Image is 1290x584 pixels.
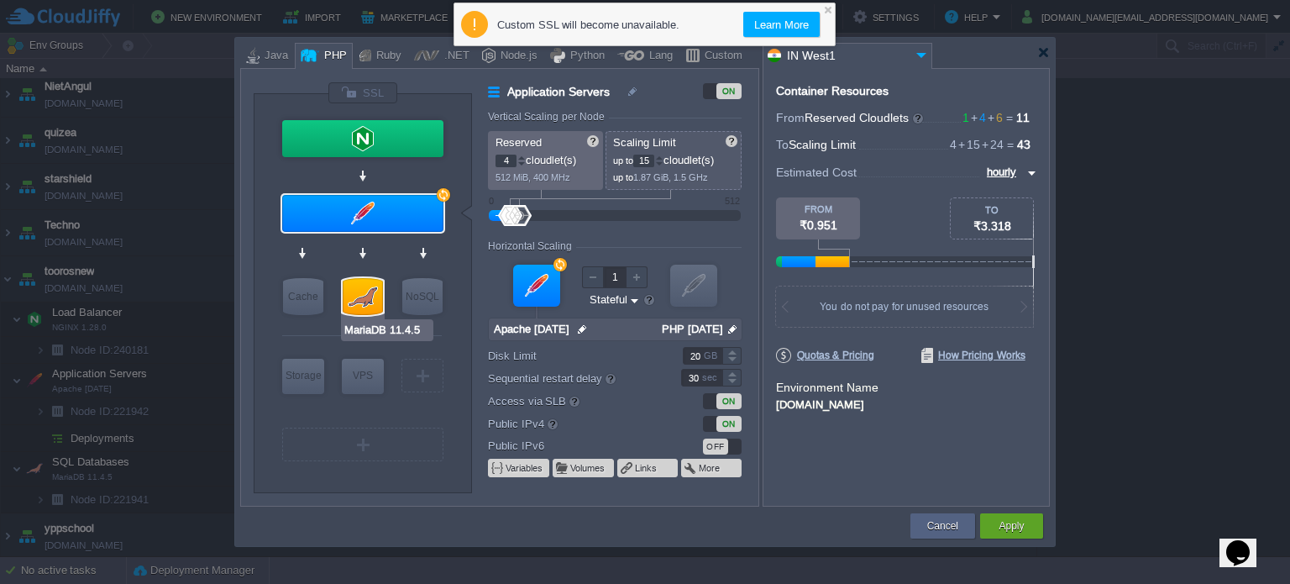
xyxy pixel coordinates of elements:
[986,111,996,124] span: +
[800,218,837,232] span: ₹0.951
[921,348,1025,363] span: How Pricing Works
[506,461,544,475] button: Variables
[488,414,658,433] label: Public IPv4
[635,461,658,475] button: Links
[439,44,469,69] div: .NET
[776,85,889,97] div: Container Resources
[282,195,443,232] div: Application Servers
[702,370,721,386] div: sec
[489,196,494,206] div: 0
[1004,138,1017,151] span: =
[497,17,734,33] div: Custom SSL will become unavailable.
[282,428,443,461] div: Create New Layer
[927,518,958,534] button: Cancel
[570,461,606,475] button: Volumes
[776,138,789,151] span: To
[342,359,384,394] div: Elastic VPS
[402,278,443,315] div: NoSQL
[613,172,633,182] span: up to
[1219,517,1273,567] iframe: chat widget
[805,111,925,124] span: Reserved Cloudlets
[969,111,979,124] span: +
[496,136,542,149] span: Reserved
[488,240,576,252] div: Horizontal Scaling
[496,44,537,69] div: Node.js
[980,138,990,151] span: +
[343,278,383,315] div: SQL Databases
[644,44,673,69] div: Lang
[957,138,967,151] span: +
[488,111,609,123] div: Vertical Scaling per Node
[789,138,856,151] span: Scaling Limit
[496,150,597,167] p: cloudlet(s)
[613,150,736,167] p: cloudlet(s)
[969,111,986,124] span: 4
[633,172,708,182] span: 1.87 GiB, 1.5 GHz
[1016,111,1030,124] span: 11
[342,359,384,392] div: VPS
[496,172,570,182] span: 512 MiB, 400 MHz
[401,359,443,392] div: Create New Layer
[776,348,874,363] span: Quotas & Pricing
[488,392,658,410] label: Access via SLB
[776,204,860,214] div: FROM
[962,111,969,124] span: 1
[488,347,658,365] label: Disk Limit
[1017,138,1030,151] span: 43
[282,359,324,392] div: Storage
[699,461,721,475] button: More
[776,396,1036,411] div: [DOMAIN_NAME]
[319,44,347,69] div: PHP
[957,138,980,151] span: 15
[986,111,1003,124] span: 6
[999,518,1024,534] button: Apply
[749,14,814,34] button: Learn More
[371,44,401,69] div: Ruby
[973,219,1011,233] span: ₹3.318
[725,196,740,206] div: 512
[776,163,857,182] span: Estimated Cost
[488,369,658,387] label: Sequential restart delay
[613,155,633,166] span: up to
[704,348,721,364] div: GB
[488,437,658,455] label: Public IPv6
[776,381,878,394] label: Environment Name
[1003,111,1016,124] span: =
[282,120,443,157] div: Load Balancer
[613,136,676,149] span: Scaling Limit
[402,278,443,315] div: NoSQL Databases
[260,44,288,69] div: Java
[700,44,742,69] div: Custom
[716,393,742,409] div: ON
[776,111,805,124] span: From
[565,44,605,69] div: Python
[283,278,323,315] div: Cache
[282,359,324,394] div: Storage Containers
[703,439,728,455] div: OFF
[716,83,742,99] div: ON
[951,205,1033,215] div: TO
[950,138,957,151] span: 4
[980,138,1004,151] span: 24
[716,416,742,432] div: ON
